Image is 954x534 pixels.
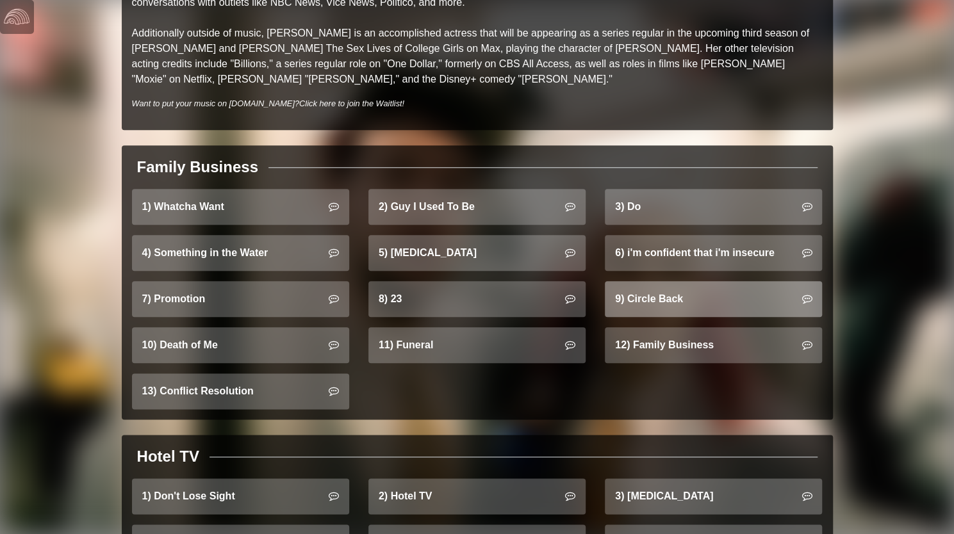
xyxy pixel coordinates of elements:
[4,4,29,29] img: logo-white-4c48a5e4bebecaebe01ca5a9d34031cfd3d4ef9ae749242e8c4bf12ef99f53e8.png
[605,327,822,363] a: 12) Family Business
[368,189,586,225] a: 2) Guy I Used To Be
[132,373,349,409] a: 13) Conflict Resolution
[605,235,822,271] a: 6) i'm confident that i'm insecure
[299,99,404,108] a: Click here to join the Waitlist!
[132,281,349,317] a: 7) Promotion
[605,281,822,317] a: 9) Circle Back
[368,281,586,317] a: 8) 23
[368,327,586,363] a: 11) Funeral
[132,327,349,363] a: 10) Death of Me
[132,235,349,271] a: 4) Something in the Water
[368,235,586,271] a: 5) [MEDICAL_DATA]
[605,189,822,225] a: 3) Do
[132,478,349,514] a: 1) Don't Lose Sight
[137,156,258,179] div: Family Business
[132,189,349,225] a: 1) Whatcha Want
[368,478,586,514] a: 2) Hotel TV
[605,478,822,514] a: 3) [MEDICAL_DATA]
[132,99,405,108] i: Want to put your music on [DOMAIN_NAME]?
[137,445,199,468] div: Hotel TV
